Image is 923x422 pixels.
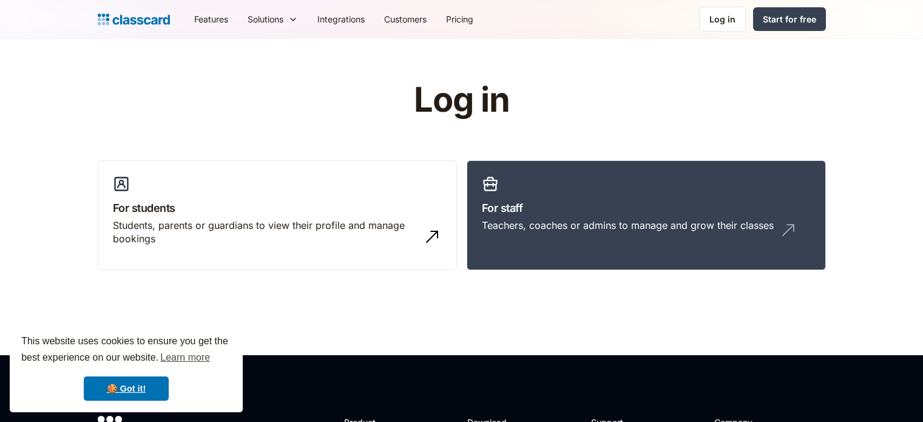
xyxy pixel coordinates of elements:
[699,7,746,32] a: Log in
[753,7,826,31] a: Start for free
[482,200,811,216] h3: For staff
[98,11,170,28] a: home
[436,5,483,33] a: Pricing
[374,5,436,33] a: Customers
[248,13,283,26] div: Solutions
[709,13,735,26] div: Log in
[21,334,231,367] span: This website uses cookies to ensure you get the best experience on our website.
[158,349,212,367] a: learn more about cookies
[482,219,774,232] div: Teachers, coaches or admins to manage and grow their classes
[467,160,826,271] a: For staffTeachers, coaches or admins to manage and grow their classes
[98,160,457,271] a: For studentsStudents, parents or guardians to view their profile and manage bookings
[10,322,243,412] div: cookieconsent
[763,13,816,26] div: Start for free
[238,5,308,33] div: Solutions
[308,5,374,33] a: Integrations
[113,219,418,246] div: Students, parents or guardians to view their profile and manage bookings
[113,200,442,216] h3: For students
[84,376,169,401] a: dismiss cookie message
[184,5,238,33] a: Features
[269,81,654,119] h1: Log in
